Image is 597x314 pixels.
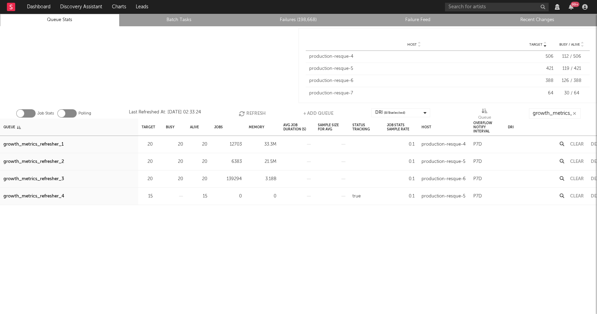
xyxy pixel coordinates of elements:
[166,175,183,183] div: 20
[190,120,199,135] div: Alive
[570,142,584,147] button: Clear
[522,77,553,84] div: 388
[522,65,553,72] div: 421
[309,90,519,97] div: production-resque-7
[166,158,183,166] div: 20
[214,120,223,135] div: Jobs
[387,158,415,166] div: 0.1
[478,113,491,122] div: Queue
[214,158,242,166] div: 6383
[352,192,361,201] div: true
[283,120,311,135] div: Avg Job Duration (s)
[421,192,465,201] div: production-resque-5
[190,175,207,183] div: 20
[557,65,586,72] div: 119 / 421
[387,140,415,149] div: 0.1
[190,140,207,149] div: 20
[508,120,514,135] div: DRI
[3,120,21,135] div: Queue
[387,192,415,201] div: 0.1
[421,158,465,166] div: production-resque-5
[142,120,155,135] div: Target
[473,158,482,166] div: P7D
[3,158,64,166] a: growth_metrics_refresher_2
[239,108,266,119] button: Refresh
[557,90,586,97] div: 30 / 64
[473,120,501,135] div: Overflow Notify Interval
[243,16,354,24] a: Failures (198,668)
[421,175,466,183] div: production-resque-6
[190,158,207,166] div: 20
[522,53,553,60] div: 506
[407,43,417,47] span: Host
[387,120,415,135] div: Job Stats Sample Rate
[190,192,207,201] div: 15
[129,108,201,119] div: Last Refreshed At: [DATE] 02:33:24
[352,120,380,135] div: Status Tracking
[166,140,183,149] div: 20
[375,109,405,117] div: DRI
[362,16,474,24] a: Failure Feed
[142,192,153,201] div: 15
[481,16,593,24] a: Recent Changes
[559,43,580,47] span: Busy / Alive
[478,108,491,121] div: Queue
[249,120,264,135] div: Memory
[303,108,333,119] button: + Add Queue
[37,109,54,118] label: Job Stats
[571,2,579,7] div: 99 +
[421,120,431,135] div: Host
[4,16,116,24] a: Queue Stats
[387,175,415,183] div: 0.1
[3,175,64,183] a: growth_metrics_refresher_3
[3,140,64,149] a: growth_metrics_refresher_1
[3,192,64,201] a: growth_metrics_refresher_4
[569,4,574,10] button: 99+
[123,16,235,24] a: Batch Tasks
[570,159,584,164] button: Clear
[529,108,581,119] input: Search...
[473,192,482,201] div: P7D
[309,65,519,72] div: production-resque-5
[309,53,519,60] div: production-resque-4
[570,177,584,181] button: Clear
[78,109,91,118] label: Polling
[421,140,466,149] div: production-resque-4
[529,43,542,47] span: Target
[142,175,153,183] div: 20
[522,90,553,97] div: 64
[309,77,519,84] div: production-resque-6
[142,140,153,149] div: 20
[445,3,549,11] input: Search for artists
[249,140,276,149] div: 33.3M
[214,140,242,149] div: 12703
[142,158,153,166] div: 20
[557,53,586,60] div: 112 / 506
[214,175,242,183] div: 139294
[557,77,586,84] div: 126 / 388
[249,158,276,166] div: 21.5M
[318,120,345,135] div: Sample Size For Avg
[384,109,405,117] span: ( 8 / 8 selected)
[166,120,174,135] div: Busy
[473,175,482,183] div: P7D
[249,192,276,201] div: 0
[473,140,482,149] div: P7D
[570,194,584,198] button: Clear
[249,175,276,183] div: 3.18B
[214,192,242,201] div: 0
